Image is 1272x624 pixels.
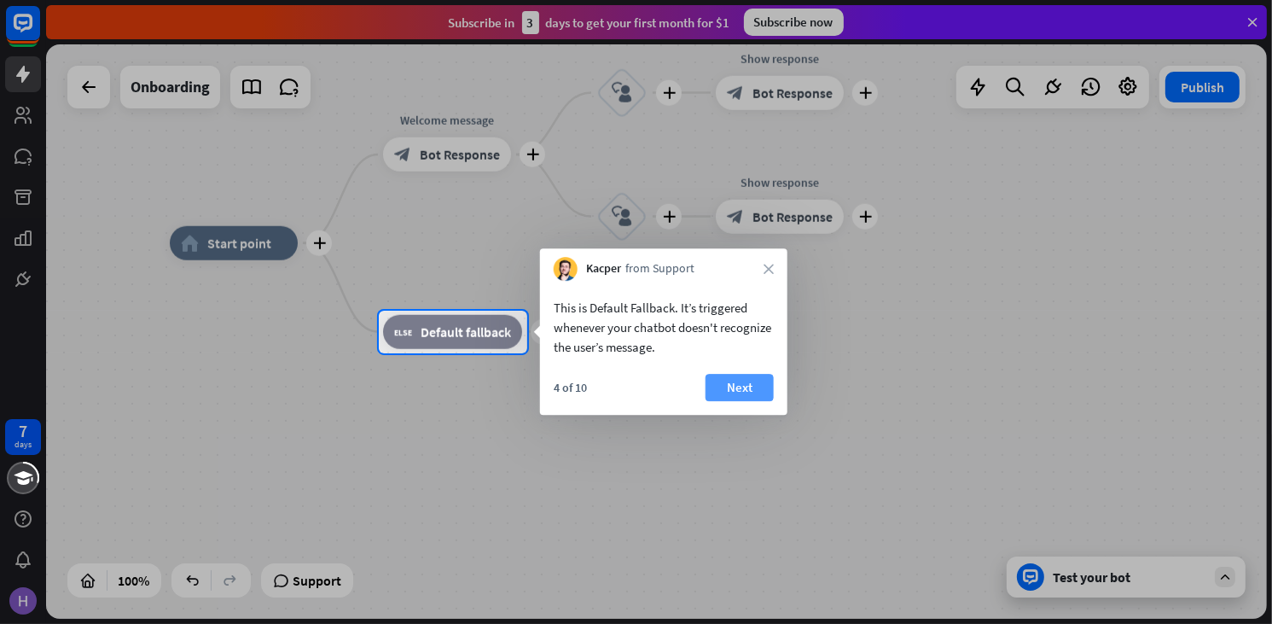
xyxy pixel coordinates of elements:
[764,264,774,274] i: close
[554,298,774,357] div: This is Default Fallback. It’s triggered whenever your chatbot doesn't recognize the user’s message.
[586,260,621,277] span: Kacper
[421,324,511,341] span: Default fallback
[554,380,587,395] div: 4 of 10
[625,260,694,277] span: from Support
[706,374,774,401] button: Next
[394,324,412,341] i: block_fallback
[14,7,65,58] button: Open LiveChat chat widget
